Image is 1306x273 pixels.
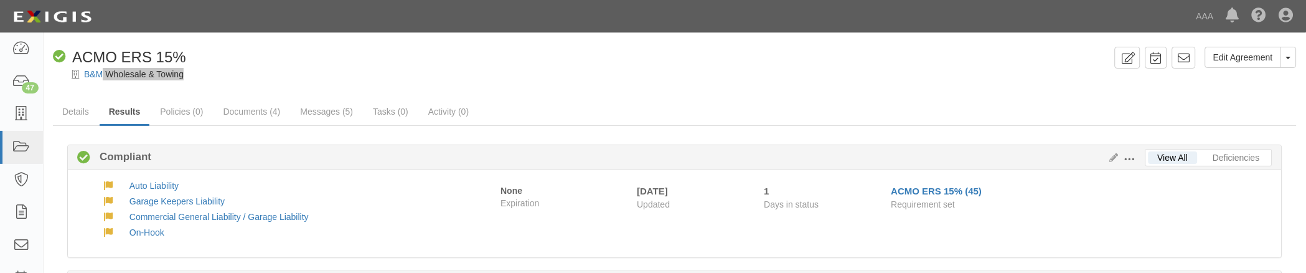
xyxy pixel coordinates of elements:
[72,49,186,65] span: ACMO ERS 15%
[100,99,150,126] a: Results
[77,151,90,165] i: Compliant
[764,199,819,209] span: Days in status
[500,197,627,209] span: Expiration
[1252,9,1267,24] i: Help Center - Complianz
[129,181,179,191] a: Auto Liability
[53,99,98,124] a: Details
[1149,151,1198,164] a: View All
[500,186,522,196] strong: None
[764,184,882,198] div: Since 09/22/2025
[419,99,478,124] a: Activity (0)
[1190,4,1220,29] a: AAA
[9,6,95,28] img: logo-5460c22ac91f19d4615b14bd174203de0afe785f0fc80cf4dbbc73dc1793850b.png
[1204,151,1269,164] a: Deficiencies
[1205,47,1281,68] a: Edit Agreement
[151,99,212,124] a: Policies (0)
[891,199,956,209] span: Requirement set
[637,184,745,198] div: [DATE]
[891,186,982,196] a: ACMO ERS 15% (45)
[291,99,362,124] a: Messages (5)
[104,213,113,222] i: Waived: Per clients request
[129,228,164,237] a: On-Hook
[53,47,186,68] div: ACMO ERS 15%
[22,82,39,93] div: 47
[90,150,151,165] b: Compliant
[84,69,184,79] a: B&M Wholesale & Towing
[214,99,290,124] a: Documents (4)
[104,229,113,237] i: Waived: Per clients request
[129,196,225,206] a: Garage Keepers Liability
[104,198,113,206] i: Waived: Per clients request
[1105,153,1119,163] a: Edit Results
[364,99,418,124] a: Tasks (0)
[129,212,309,222] a: Commercial General Liability / Garage Liability
[53,50,66,64] i: Compliant
[104,182,113,191] i: Waived: Per clients request
[637,199,670,209] span: Updated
